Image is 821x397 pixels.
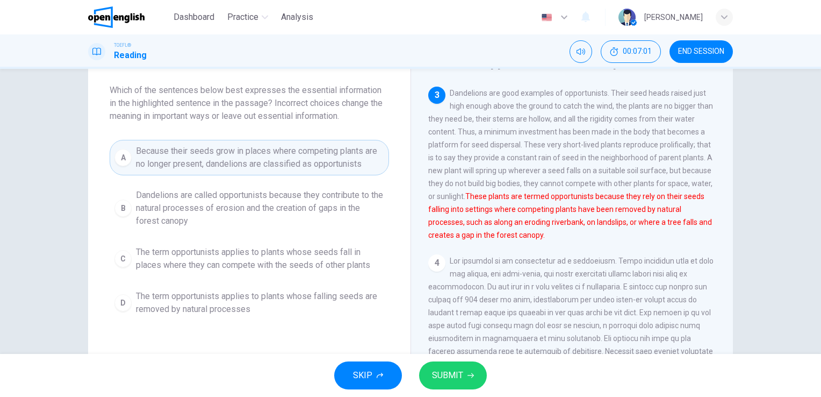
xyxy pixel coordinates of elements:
[618,9,636,26] img: Profile picture
[169,8,219,27] button: Dashboard
[174,11,214,24] span: Dashboard
[114,294,132,311] div: D
[432,368,463,383] span: SUBMIT
[669,40,733,63] button: END SESSION
[114,250,132,267] div: C
[114,200,132,217] div: B
[570,40,592,63] div: Mute
[110,84,389,123] span: Which of the sentences below best expresses the essential information in the highlighted sentence...
[428,87,445,104] div: 3
[644,11,703,24] div: [PERSON_NAME]
[136,189,384,228] span: Dandelions are called opportunists because they contribute to the natural processes of erosion an...
[277,8,318,27] button: Analysis
[428,254,445,272] div: 4
[678,47,724,56] span: END SESSION
[281,11,313,24] span: Analysis
[540,13,553,22] img: en
[428,192,712,239] font: These plants are termed opportunists because they rely on their seeds falling into settings where...
[110,140,389,175] button: ABecause their seeds grow in places where competing plants are no longer present, dandelions are ...
[114,49,147,62] h1: Reading
[110,241,389,277] button: CThe term opportunists applies to plants whose seeds fall in places where they can compete with t...
[114,149,132,166] div: A
[601,40,661,63] button: 00:07:01
[136,145,384,171] span: Because their seeds grow in places where competing plants are no longer present, dandelions are c...
[110,285,389,321] button: DThe term opportunists applies to plants whose falling seeds are removed by natural processes
[136,246,384,272] span: The term opportunists applies to plants whose seeds fall in places where they can compete with th...
[227,11,258,24] span: Practice
[114,41,131,49] span: TOEFL®
[601,40,661,63] div: Hide
[88,6,169,28] a: OpenEnglish logo
[428,89,713,239] span: Dandelions are good examples of opportunists. Their seed heads raised just high enough above the ...
[353,368,372,383] span: SKIP
[623,47,652,56] span: 00:07:01
[110,184,389,232] button: BDandelions are called opportunists because they contribute to the natural processes of erosion a...
[223,8,272,27] button: Practice
[419,361,487,389] button: SUBMIT
[334,361,402,389] button: SKIP
[88,6,145,28] img: OpenEnglish logo
[136,290,384,316] span: The term opportunists applies to plants whose falling seeds are removed by natural processes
